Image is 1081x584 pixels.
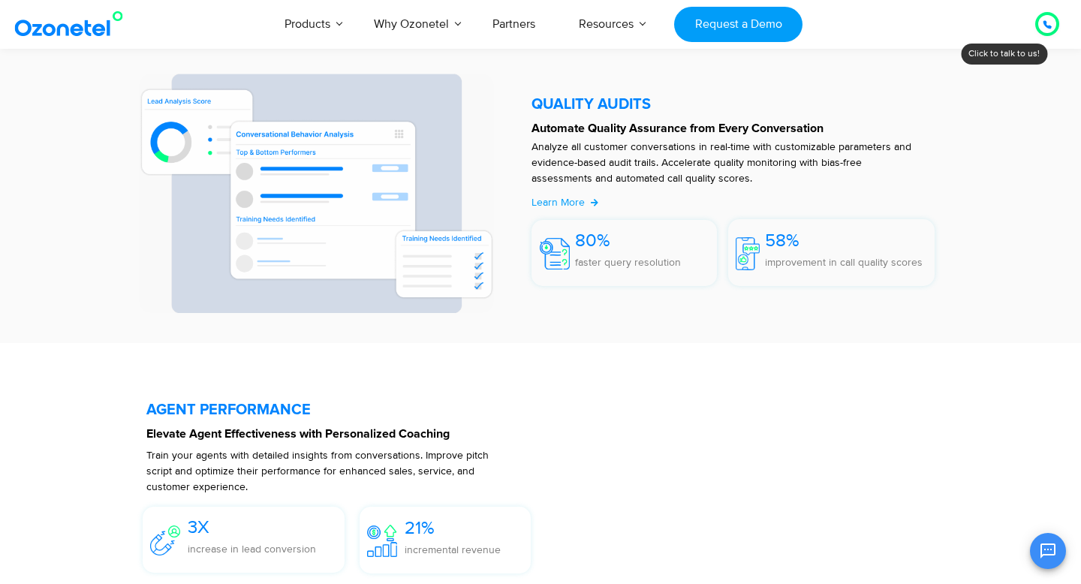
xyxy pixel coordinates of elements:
h5: QUALITY AUDITS [531,97,935,112]
span: 3X [188,516,209,538]
p: Analyze all customer conversations in real-time with customizable parameters and evidence-based a... [531,139,920,186]
p: increase in lead conversion [188,541,316,557]
img: 3X [150,525,180,555]
a: Learn More [531,194,598,210]
img: 80% [540,238,570,269]
img: 58% [736,237,760,270]
p: faster query resolution [575,254,681,270]
span: 21% [405,517,435,539]
img: 21% [367,525,397,556]
span: 58% [765,230,799,251]
h5: AGENT PERFORMANCE [146,402,542,417]
p: incremental revenue [405,542,501,558]
p: Train your agents with detailed insights from conversations. Improve pitch script and optimize th... [146,447,489,495]
a: Request a Demo [674,7,802,42]
strong: Automate Quality Assurance from Every Conversation [531,122,824,134]
strong: Elevate Agent Effectiveness with Personalized Coaching [146,428,450,440]
span: 80% [575,230,610,251]
p: improvement in call quality scores [765,254,923,270]
span: Learn More [531,196,585,209]
button: Open chat [1030,533,1066,569]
